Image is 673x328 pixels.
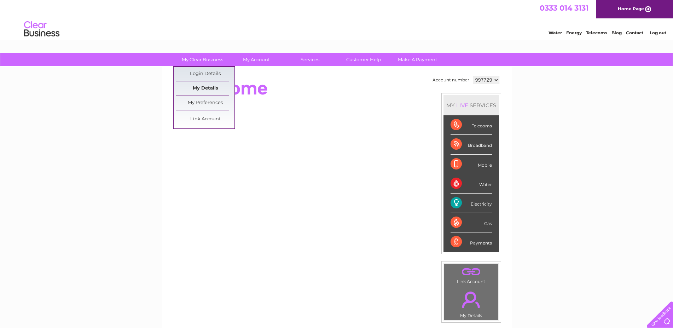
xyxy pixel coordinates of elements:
[451,232,492,252] div: Payments
[626,30,643,35] a: Contact
[176,67,234,81] a: Login Details
[451,213,492,232] div: Gas
[451,155,492,174] div: Mobile
[335,53,393,66] a: Customer Help
[549,30,562,35] a: Water
[24,18,60,40] img: logo.png
[455,102,470,109] div: LIVE
[444,264,499,286] td: Link Account
[388,53,447,66] a: Make A Payment
[431,74,471,86] td: Account number
[586,30,607,35] a: Telecoms
[566,30,582,35] a: Energy
[176,96,234,110] a: My Preferences
[451,135,492,154] div: Broadband
[227,53,285,66] a: My Account
[611,30,622,35] a: Blog
[451,115,492,135] div: Telecoms
[281,53,339,66] a: Services
[173,53,232,66] a: My Clear Business
[446,266,497,278] a: .
[446,287,497,312] a: .
[444,286,499,320] td: My Details
[451,194,492,213] div: Electricity
[170,4,504,34] div: Clear Business is a trading name of Verastar Limited (registered in [GEOGRAPHIC_DATA] No. 3667643...
[451,174,492,194] div: Water
[650,30,666,35] a: Log out
[176,81,234,96] a: My Details
[443,95,499,115] div: MY SERVICES
[540,4,588,12] a: 0333 014 3131
[176,112,234,126] a: Link Account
